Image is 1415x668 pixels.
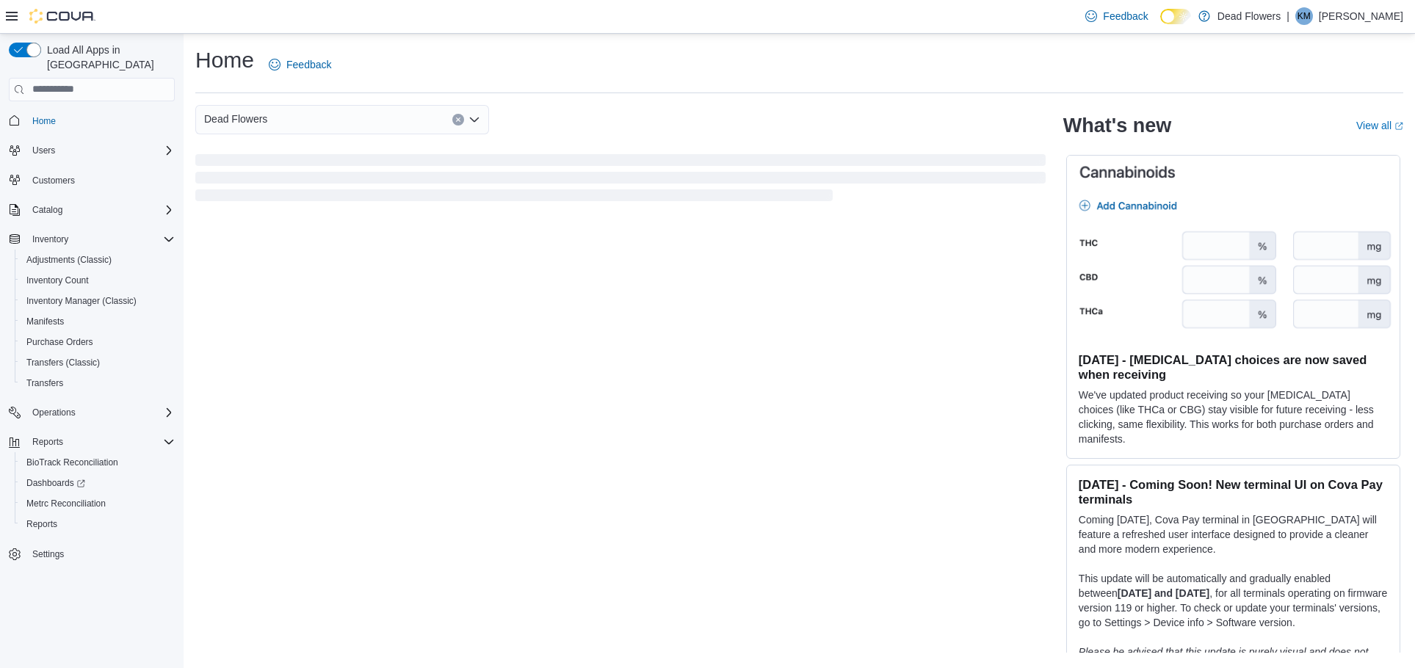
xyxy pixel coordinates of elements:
[32,436,63,448] span: Reports
[26,336,93,348] span: Purchase Orders
[21,454,175,471] span: BioTrack Reconciliation
[21,333,175,351] span: Purchase Orders
[29,9,95,23] img: Cova
[21,333,99,351] a: Purchase Orders
[26,142,175,159] span: Users
[1319,7,1403,25] p: [PERSON_NAME]
[26,112,175,130] span: Home
[21,251,175,269] span: Adjustments (Classic)
[21,354,175,371] span: Transfers (Classic)
[15,514,181,534] button: Reports
[26,404,175,421] span: Operations
[3,140,181,161] button: Users
[26,357,100,369] span: Transfers (Classic)
[1356,120,1403,131] a: View allExternal link
[195,46,254,75] h1: Home
[21,292,142,310] a: Inventory Manager (Classic)
[26,171,175,189] span: Customers
[26,545,70,563] a: Settings
[26,275,89,286] span: Inventory Count
[15,452,181,473] button: BioTrack Reconciliation
[3,543,181,564] button: Settings
[26,545,175,563] span: Settings
[21,474,91,492] a: Dashboards
[1286,7,1289,25] p: |
[21,374,69,392] a: Transfers
[15,291,181,311] button: Inventory Manager (Classic)
[15,311,181,332] button: Manifests
[1079,352,1388,382] h3: [DATE] - [MEDICAL_DATA] choices are now saved when receiving
[15,373,181,393] button: Transfers
[26,172,81,189] a: Customers
[21,495,175,512] span: Metrc Reconciliation
[26,254,112,266] span: Adjustments (Classic)
[32,204,62,216] span: Catalog
[26,477,85,489] span: Dashboards
[1079,477,1388,507] h3: [DATE] - Coming Soon! New terminal UI on Cova Pay terminals
[195,157,1046,204] span: Loading
[15,270,181,291] button: Inventory Count
[21,313,175,330] span: Manifests
[21,354,106,371] a: Transfers (Classic)
[21,474,175,492] span: Dashboards
[26,433,69,451] button: Reports
[26,201,175,219] span: Catalog
[1079,388,1388,446] p: We've updated product receiving so your [MEDICAL_DATA] choices (like THCa or CBG) stay visible fo...
[26,518,57,530] span: Reports
[204,110,267,128] span: Dead Flowers
[263,50,337,79] a: Feedback
[21,251,117,269] a: Adjustments (Classic)
[1295,7,1313,25] div: Kelly Moore
[15,352,181,373] button: Transfers (Classic)
[26,112,62,130] a: Home
[3,432,181,452] button: Reports
[21,272,95,289] a: Inventory Count
[26,316,64,327] span: Manifests
[1160,9,1191,24] input: Dark Mode
[26,230,175,248] span: Inventory
[468,114,480,126] button: Open list of options
[3,229,181,250] button: Inventory
[1298,7,1311,25] span: KM
[32,115,56,127] span: Home
[32,548,64,560] span: Settings
[26,457,118,468] span: BioTrack Reconciliation
[1079,1,1154,31] a: Feedback
[26,433,175,451] span: Reports
[32,175,75,186] span: Customers
[9,104,175,603] nav: Complex example
[15,332,181,352] button: Purchase Orders
[1394,122,1403,131] svg: External link
[1079,512,1388,556] p: Coming [DATE], Cova Pay terminal in [GEOGRAPHIC_DATA] will feature a refreshed user interface des...
[21,515,175,533] span: Reports
[26,230,74,248] button: Inventory
[1118,587,1209,599] strong: [DATE] and [DATE]
[41,43,175,72] span: Load All Apps in [GEOGRAPHIC_DATA]
[3,402,181,423] button: Operations
[26,498,106,509] span: Metrc Reconciliation
[21,454,124,471] a: BioTrack Reconciliation
[21,272,175,289] span: Inventory Count
[21,495,112,512] a: Metrc Reconciliation
[3,170,181,191] button: Customers
[1103,9,1148,23] span: Feedback
[32,233,68,245] span: Inventory
[32,145,55,156] span: Users
[15,473,181,493] a: Dashboards
[21,374,175,392] span: Transfers
[286,57,331,72] span: Feedback
[21,515,63,533] a: Reports
[3,110,181,131] button: Home
[32,407,76,418] span: Operations
[1217,7,1281,25] p: Dead Flowers
[26,377,63,389] span: Transfers
[26,404,82,421] button: Operations
[1079,571,1388,630] p: This update will be automatically and gradually enabled between , for all terminals operating on ...
[15,493,181,514] button: Metrc Reconciliation
[3,200,181,220] button: Catalog
[1160,24,1161,25] span: Dark Mode
[15,250,181,270] button: Adjustments (Classic)
[26,295,137,307] span: Inventory Manager (Classic)
[452,114,464,126] button: Clear input
[26,142,61,159] button: Users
